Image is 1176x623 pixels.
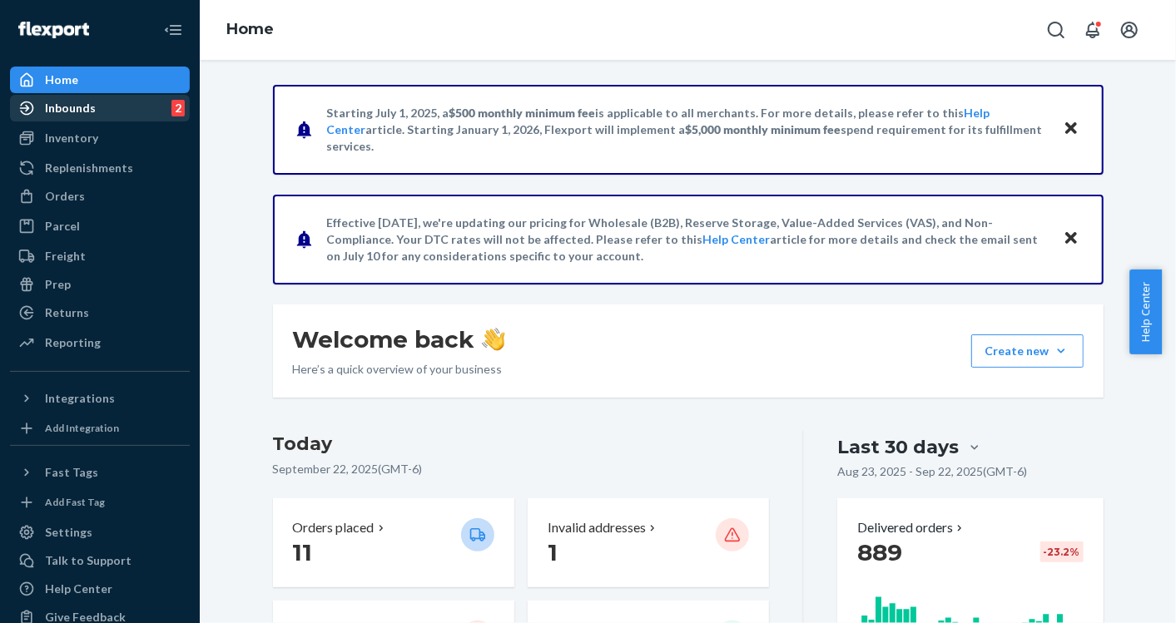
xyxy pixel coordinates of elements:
a: Help Center [10,576,190,602]
button: Close Navigation [156,13,190,47]
div: Integrations [45,390,115,407]
div: Home [45,72,78,88]
h3: Today [273,431,770,457]
a: Settings [10,519,190,546]
ol: breadcrumbs [213,6,287,54]
img: hand-wave emoji [482,328,505,351]
div: Prep [45,276,71,293]
p: Effective [DATE], we're updating our pricing for Wholesale (B2B), Reserve Storage, Value-Added Se... [327,215,1047,265]
button: Orders placed 11 [273,498,514,587]
a: Prep [10,271,190,298]
p: Here’s a quick overview of your business [293,361,505,378]
p: Aug 23, 2025 - Sep 22, 2025 ( GMT-6 ) [837,463,1027,480]
button: Fast Tags [10,459,190,486]
button: Integrations [10,385,190,412]
div: Reporting [45,334,101,351]
div: -23.2 % [1040,541,1084,562]
div: Inventory [45,130,98,146]
p: Starting July 1, 2025, a is applicable to all merchants. For more details, please refer to this a... [327,105,1047,155]
div: Add Fast Tag [45,495,105,509]
div: Help Center [45,581,112,597]
button: Delivered orders [857,518,966,537]
div: Last 30 days [837,434,959,460]
button: Invalid addresses 1 [528,498,769,587]
button: Close [1060,117,1082,141]
a: Home [10,67,190,93]
a: Add Integration [10,418,190,438]
span: 11 [293,538,313,566]
a: Inbounds2 [10,95,190,121]
a: Talk to Support [10,547,190,574]
a: Help Center [703,232,771,246]
span: 1 [548,538,558,566]
p: September 22, 2025 ( GMT-6 ) [273,461,770,477]
a: Reporting [10,329,190,356]
p: Invalid addresses [548,518,646,537]
a: Home [226,20,274,38]
img: Flexport logo [18,22,89,38]
button: Open Search Box [1040,13,1073,47]
div: Talk to Support [45,552,131,569]
button: Open notifications [1076,13,1109,47]
span: 889 [857,538,902,566]
div: Settings [45,524,92,541]
button: Open account menu [1113,13,1146,47]
div: Inbounds [45,100,96,116]
a: Returns [10,299,190,326]
div: Replenishments [45,160,133,176]
button: Close [1060,227,1082,251]
button: Help Center [1129,269,1162,354]
a: Replenishments [10,155,190,181]
div: Parcel [45,218,80,235]
div: Orders [45,188,85,205]
span: $5,000 monthly minimum fee [686,122,841,136]
a: Parcel [10,213,190,240]
button: Create new [971,334,1084,368]
div: Freight [45,248,86,265]
a: Inventory [10,125,190,151]
p: Orders placed [293,518,375,537]
a: Freight [10,243,190,269]
a: Orders [10,183,190,210]
h1: Welcome back [293,324,505,354]
span: $500 monthly minimum fee [449,106,596,120]
a: Add Fast Tag [10,492,190,512]
div: Returns [45,304,89,321]
div: Fast Tags [45,464,98,481]
div: 2 [171,100,185,116]
div: Add Integration [45,421,119,435]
